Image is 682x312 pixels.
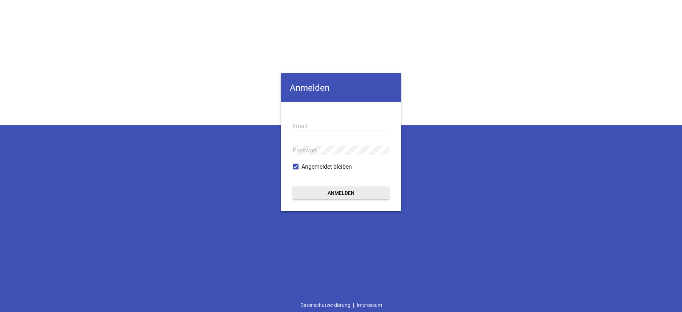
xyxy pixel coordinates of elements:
span: Angemeldet bleiben [301,163,352,171]
h4: Anmelden [281,73,401,102]
button: Anmelden [293,186,389,200]
a: Impressum [354,298,385,312]
div: | [298,298,385,312]
a: Datenschutzerklärung [298,298,353,312]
